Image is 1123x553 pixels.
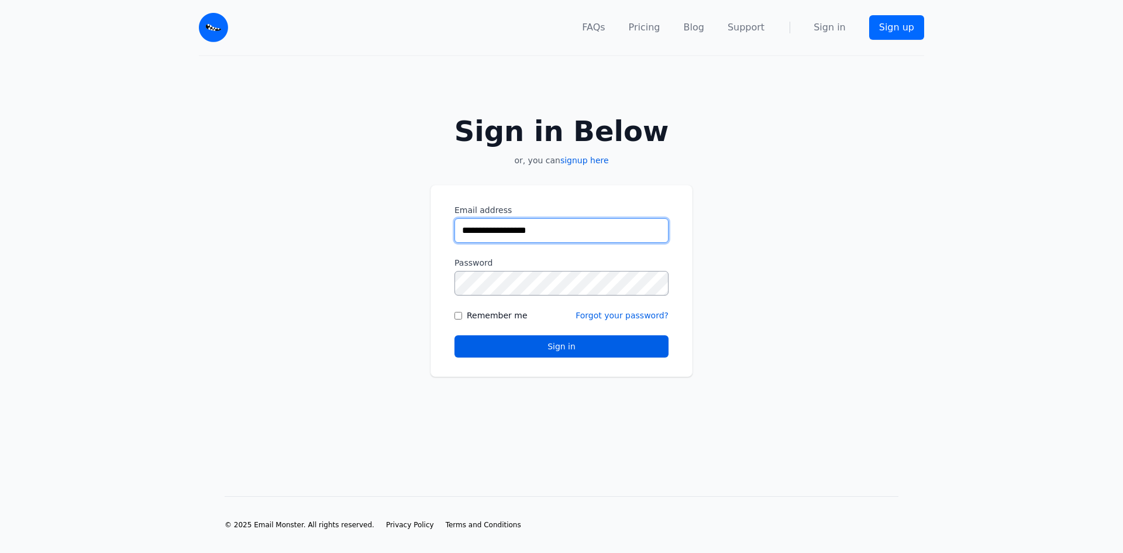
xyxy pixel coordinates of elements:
a: signup here [560,156,609,165]
li: © 2025 Email Monster. All rights reserved. [225,520,374,530]
a: Support [728,20,764,35]
a: Blog [684,20,704,35]
a: Pricing [629,20,660,35]
label: Email address [454,204,669,216]
label: Password [454,257,669,269]
img: Email Monster [199,13,228,42]
h2: Sign in Below [430,117,693,145]
a: Sign in [814,20,846,35]
a: Sign up [869,15,924,40]
label: Remember me [467,310,528,321]
p: or, you can [430,154,693,166]
a: FAQs [582,20,605,35]
button: Sign in [454,335,669,358]
a: Terms and Conditions [446,520,521,530]
a: Privacy Policy [386,520,434,530]
a: Forgot your password? [576,311,669,320]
